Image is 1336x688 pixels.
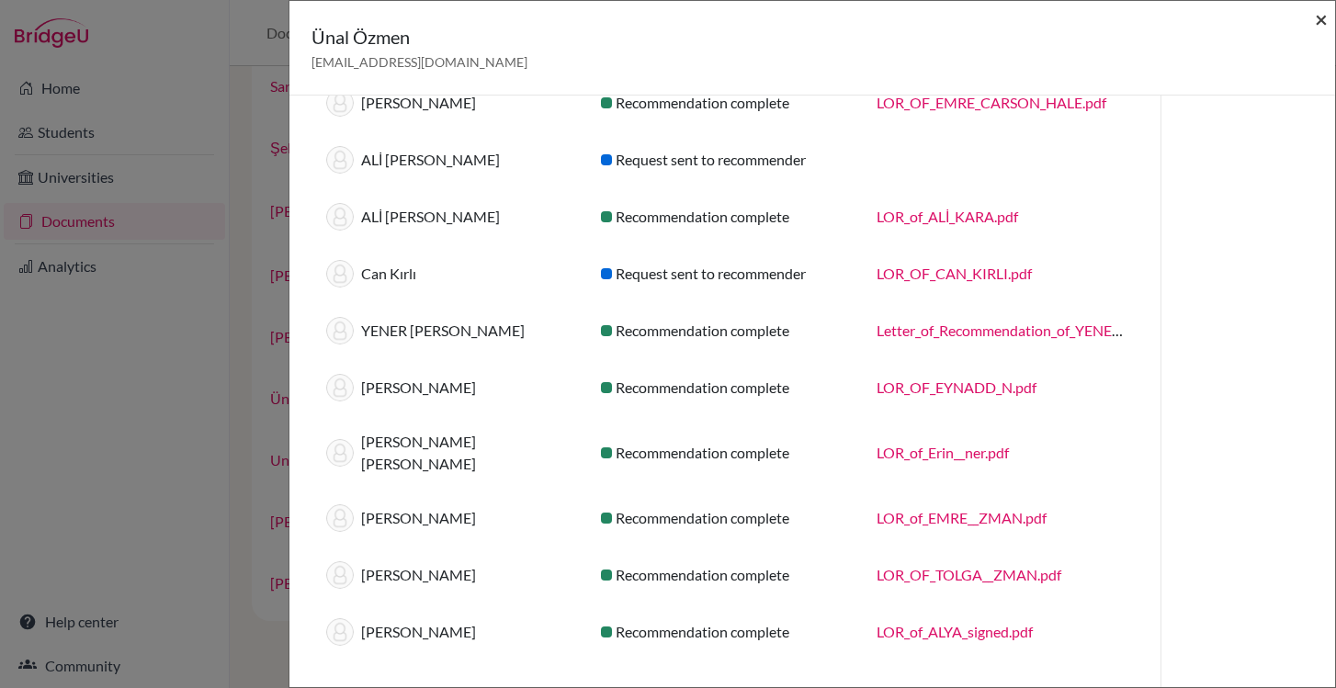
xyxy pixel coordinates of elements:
div: Request sent to recommender [587,149,862,171]
div: Can Kırlı [312,260,587,288]
div: [PERSON_NAME] [312,561,587,589]
a: LOR_OF_TOLGA__ZMAN.pdf [877,566,1061,583]
img: thumb_default-9baad8e6c595f6d87dbccf3bc005204999cb094ff98a76d4c88bb8097aa52fd3.png [326,561,354,589]
div: Request sent to recommender [587,263,862,285]
img: thumb_default-9baad8e6c595f6d87dbccf3bc005204999cb094ff98a76d4c88bb8097aa52fd3.png [326,374,354,401]
a: LOR_of_ALYA_signed.pdf [877,623,1033,640]
a: LOR_OF_CAN_KIRLI.pdf [877,265,1032,282]
img: thumb_default-9baad8e6c595f6d87dbccf3bc005204999cb094ff98a76d4c88bb8097aa52fd3.png [326,89,354,117]
div: [PERSON_NAME] [312,504,587,532]
div: Recommendation complete [587,92,862,114]
a: Letter_of_Recommendation_of_YENER.pdf [877,321,1145,339]
img: thumb_default-9baad8e6c595f6d87dbccf3bc005204999cb094ff98a76d4c88bb8097aa52fd3.png [326,618,354,646]
a: LOR_OF_EYNADD_N.pdf [877,378,1036,396]
img: thumb_default-9baad8e6c595f6d87dbccf3bc005204999cb094ff98a76d4c88bb8097aa52fd3.png [326,203,354,231]
div: Recommendation complete [587,206,862,228]
button: Close [1315,8,1328,30]
a: LOR_of_Erin__ner.pdf [877,444,1009,461]
div: ALİ [PERSON_NAME] [312,203,587,231]
div: [PERSON_NAME] [312,618,587,646]
div: Recommendation complete [587,564,862,586]
img: thumb_default-9baad8e6c595f6d87dbccf3bc005204999cb094ff98a76d4c88bb8097aa52fd3.png [326,504,354,532]
div: Recommendation complete [587,377,862,399]
h5: Ünal Özmen [311,23,527,51]
img: thumb_default-9baad8e6c595f6d87dbccf3bc005204999cb094ff98a76d4c88bb8097aa52fd3.png [326,260,354,288]
img: thumb_default-9baad8e6c595f6d87dbccf3bc005204999cb094ff98a76d4c88bb8097aa52fd3.png [326,146,354,174]
div: Recommendation complete [587,442,862,464]
img: thumb_default-9baad8e6c595f6d87dbccf3bc005204999cb094ff98a76d4c88bb8097aa52fd3.png [326,317,354,344]
div: [PERSON_NAME] [PERSON_NAME] [312,431,587,475]
a: LOR_OF_EMRE_CARSON_HALE.pdf [877,94,1106,111]
div: Recommendation complete [587,507,862,529]
a: LOR_of_ALİ_KARA.pdf [877,208,1018,225]
span: × [1315,6,1328,32]
img: thumb_default-9baad8e6c595f6d87dbccf3bc005204999cb094ff98a76d4c88bb8097aa52fd3.png [326,439,354,467]
div: Recommendation complete [587,621,862,643]
div: Recommendation complete [587,320,862,342]
div: YENER [PERSON_NAME] [312,317,587,344]
div: [PERSON_NAME] [312,374,587,401]
span: [EMAIL_ADDRESS][DOMAIN_NAME] [311,54,527,70]
div: ALİ [PERSON_NAME] [312,146,587,174]
div: [PERSON_NAME] [312,89,587,117]
a: LOR_of_EMRE__ZMAN.pdf [877,509,1047,526]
